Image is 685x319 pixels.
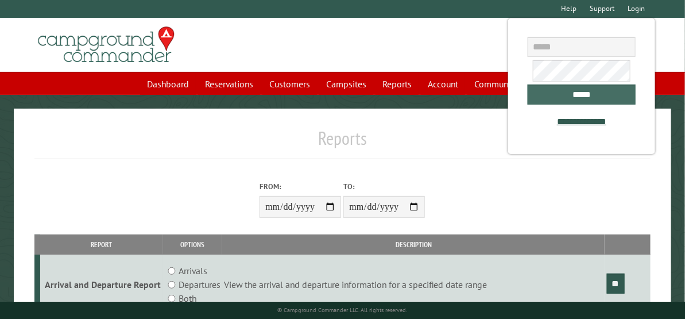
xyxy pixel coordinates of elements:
[179,264,207,278] label: Arrivals
[467,73,545,95] a: Communications
[262,73,317,95] a: Customers
[34,22,178,67] img: Campground Commander
[319,73,373,95] a: Campsites
[277,306,407,314] small: © Campground Commander LLC. All rights reserved.
[343,181,425,192] label: To:
[163,235,223,255] th: Options
[40,235,163,255] th: Report
[198,73,260,95] a: Reservations
[40,255,163,315] td: Arrival and Departure Report
[376,73,419,95] a: Reports
[179,291,196,305] label: Both
[222,235,605,255] th: Description
[260,181,341,192] label: From:
[179,278,220,291] label: Departures
[421,73,465,95] a: Account
[140,73,196,95] a: Dashboard
[222,255,605,315] td: View the arrival and departure information for a specified date range
[34,127,651,159] h1: Reports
